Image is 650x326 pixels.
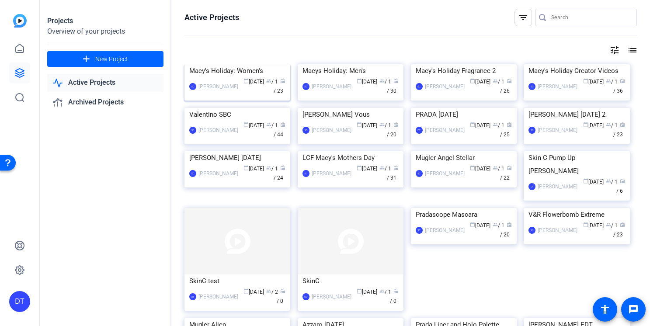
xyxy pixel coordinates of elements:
div: Projects [47,16,163,26]
span: radio [393,78,399,83]
span: calendar_today [243,122,249,127]
div: SC [302,127,309,134]
span: group [606,78,611,83]
div: DT [528,183,535,190]
span: group [379,165,385,170]
div: V&R Flowerbomb Extreme [528,208,625,221]
span: calendar_today [583,122,588,127]
span: group [266,122,271,127]
span: group [379,288,385,294]
span: [DATE] [583,222,604,229]
div: [PERSON_NAME] [538,182,577,191]
div: [PERSON_NAME] [198,292,238,301]
div: Macy's Holiday Fragrance 2 [416,64,512,77]
div: [PERSON_NAME] [198,126,238,135]
input: Search [551,12,630,23]
span: radio [393,288,399,294]
div: [PERSON_NAME] [538,226,577,235]
div: Macys Holiday: Men's [302,64,399,77]
span: [DATE] [243,79,264,85]
span: [DATE] [470,79,490,85]
mat-icon: message [628,304,639,315]
span: radio [620,178,625,184]
span: calendar_today [243,165,249,170]
div: [PERSON_NAME] [538,82,577,91]
span: / 1 [606,122,618,128]
span: calendar_today [583,178,588,184]
span: calendar_today [470,78,475,83]
div: DT [9,291,30,312]
div: SC [302,83,309,90]
span: [DATE] [470,166,490,172]
span: group [606,178,611,184]
span: [DATE] [470,122,490,128]
div: [PERSON_NAME] [DATE] [189,151,285,164]
span: / 1 [379,166,391,172]
span: radio [280,288,285,294]
div: SC [302,293,309,300]
span: / 2 [266,289,278,295]
span: calendar_today [470,165,475,170]
div: [PERSON_NAME] [312,169,351,178]
span: [DATE] [357,79,377,85]
span: / 1 [266,79,278,85]
div: [PERSON_NAME] [425,226,465,235]
div: SC [189,83,196,90]
span: group [266,78,271,83]
button: New Project [47,51,163,67]
span: / 20 [500,222,512,238]
div: [PERSON_NAME] [312,82,351,91]
span: / 1 [493,79,504,85]
span: radio [280,165,285,170]
span: radio [507,222,512,227]
span: [DATE] [243,289,264,295]
span: / 1 [493,166,504,172]
div: Valentino SBC [189,108,285,121]
span: group [266,288,271,294]
a: Active Projects [47,74,163,92]
span: radio [507,122,512,127]
span: / 1 [606,179,618,185]
span: [DATE] [243,122,264,128]
div: SC [416,83,423,90]
span: calendar_today [357,122,362,127]
span: [DATE] [357,289,377,295]
span: calendar_today [357,288,362,294]
div: SC [528,83,535,90]
span: [DATE] [243,166,264,172]
div: [PERSON_NAME] [198,169,238,178]
span: calendar_today [470,222,475,227]
span: group [606,222,611,227]
span: group [266,165,271,170]
div: SC [416,170,423,177]
span: / 0 [390,289,399,304]
span: / 25 [500,122,512,138]
div: SC [528,127,535,134]
span: [DATE] [357,122,377,128]
span: / 1 [379,289,391,295]
span: / 1 [493,222,504,229]
span: group [606,122,611,127]
div: [PERSON_NAME] [312,292,351,301]
span: radio [620,222,625,227]
div: SC [189,127,196,134]
span: radio [507,165,512,170]
span: radio [507,78,512,83]
div: Macy's Holiday: Women's [189,64,285,77]
span: New Project [95,55,128,64]
div: Macy's Holiday Creator Videos [528,64,625,77]
div: [PERSON_NAME] [425,126,465,135]
span: group [379,78,385,83]
div: [PERSON_NAME] [DATE] 2 [528,108,625,121]
h1: Active Projects [184,12,239,23]
span: / 0 [277,289,285,304]
span: calendar_today [470,122,475,127]
mat-icon: tune [609,45,620,55]
div: Pradascope Mascara [416,208,512,221]
span: [DATE] [583,179,604,185]
img: blue-gradient.svg [13,14,27,28]
span: / 1 [266,166,278,172]
span: radio [393,165,399,170]
span: calendar_today [357,78,362,83]
span: / 44 [274,122,285,138]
